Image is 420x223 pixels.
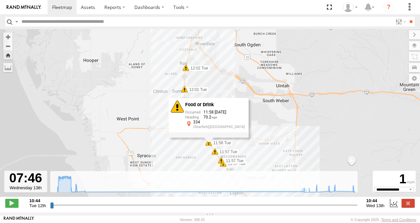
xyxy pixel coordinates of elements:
label: 12:02 Tue [186,65,210,71]
span: 70.2 [203,115,217,119]
img: rand-logo.svg [7,5,41,10]
label: Close [402,199,415,207]
div: Food or Drink [185,103,245,108]
label: Map Settings [409,74,420,83]
div: Version: 305.01 [180,218,205,222]
div: © Copyright 2025 - [351,218,416,222]
label: 11:57 Tue [223,161,247,167]
div: Keith Washburn [341,2,360,12]
label: 11:58 Tue [209,140,233,146]
div: Clearfield,[GEOGRAPHIC_DATA] [193,125,245,129]
div: 1 [374,172,415,187]
label: Measure [3,63,13,72]
strong: 10:44 [366,198,384,203]
label: Play/Stop [5,199,18,207]
button: Zoom Home [3,51,13,60]
span: Wed 13th Aug 2025 [366,203,384,208]
i: ? [383,2,394,13]
a: Terms and Conditions [381,218,416,222]
div: 11:58 [DATE] [185,110,245,115]
label: 11:57 Tue [221,158,245,164]
a: Visit our Website [4,216,34,223]
div: 334 [193,120,245,124]
span: Tue 12th Aug 2025 [29,203,46,208]
button: Zoom out [3,41,13,51]
label: 11:57 Tue [215,149,239,155]
label: Search Filter Options [393,17,407,26]
button: Zoom in [3,32,13,41]
label: 12:01 Tue [185,87,209,93]
label: Search Query [14,17,19,26]
strong: 10:44 [29,198,46,203]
